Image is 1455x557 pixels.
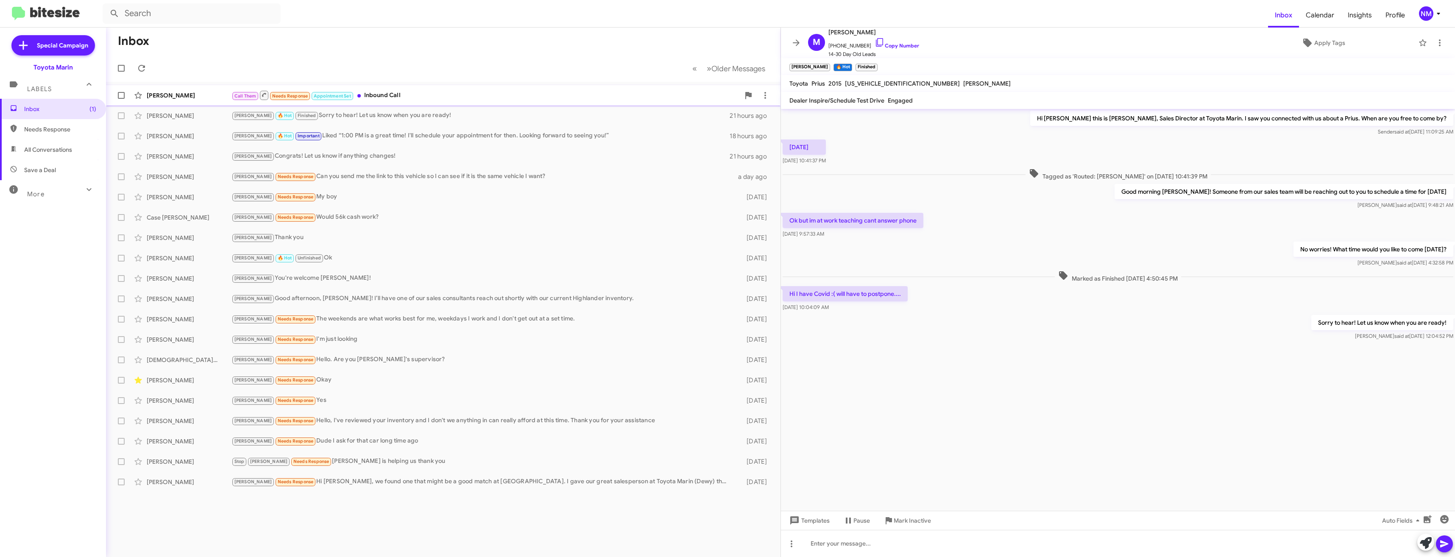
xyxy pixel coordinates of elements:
[278,357,314,362] span: Needs Response
[147,478,231,486] div: [PERSON_NAME]
[783,286,908,301] p: Hi I have Covid :( will have to postpone....
[234,438,272,444] span: [PERSON_NAME]
[147,132,231,140] div: [PERSON_NAME]
[1311,315,1453,330] p: Sorry to hear! Let us know when you are ready!
[231,477,733,487] div: Hi [PERSON_NAME], we found one that might be a good match at [GEOGRAPHIC_DATA]. I gave our great ...
[733,315,774,323] div: [DATE]
[733,213,774,222] div: [DATE]
[733,193,774,201] div: [DATE]
[147,173,231,181] div: [PERSON_NAME]
[89,105,96,113] span: (1)
[828,50,919,58] span: 14-30 Day Old Leads
[147,152,231,161] div: [PERSON_NAME]
[811,80,825,87] span: Prius
[1232,35,1414,50] button: Apply Tags
[278,316,314,322] span: Needs Response
[783,157,826,164] span: [DATE] 10:41:37 PM
[1341,3,1379,28] a: Insights
[1030,111,1453,126] p: Hi [PERSON_NAME] this is [PERSON_NAME], Sales Director at Toyota Marin. I saw you connected with ...
[234,113,272,118] span: [PERSON_NAME]
[27,85,52,93] span: Labels
[33,63,73,72] div: Toyota Marin
[1357,202,1453,208] span: [PERSON_NAME] [DATE] 9:48:21 AM
[27,190,45,198] span: More
[231,131,730,141] div: Liked “1:00 PM is a great time! I'll schedule your appointment for then. Looking forward to seein...
[856,64,878,71] small: Finished
[781,513,836,528] button: Templates
[147,213,231,222] div: Case [PERSON_NAME]
[118,34,149,48] h1: Inbox
[231,273,733,283] div: You're welcome [PERSON_NAME]!
[231,233,733,242] div: Thank you
[147,193,231,201] div: [PERSON_NAME]
[1394,333,1409,339] span: said at
[278,174,314,179] span: Needs Response
[234,174,272,179] span: [PERSON_NAME]
[147,295,231,303] div: [PERSON_NAME]
[1397,259,1412,266] span: said at
[845,80,960,87] span: [US_VEHICLE_IDENTIFICATION_NUMBER]
[1357,259,1453,266] span: [PERSON_NAME] [DATE] 4:32:58 PM
[875,42,919,49] a: Copy Number
[1375,513,1430,528] button: Auto Fields
[147,417,231,425] div: [PERSON_NAME]
[234,133,272,139] span: [PERSON_NAME]
[234,357,272,362] span: [PERSON_NAME]
[272,93,308,99] span: Needs Response
[730,152,774,161] div: 21 hours ago
[147,356,231,364] div: [DEMOGRAPHIC_DATA][PERSON_NAME]
[231,192,733,202] div: My boy
[147,315,231,323] div: [PERSON_NAME]
[1378,128,1453,135] span: Sender [DATE] 11:09:25 AM
[278,113,292,118] span: 🔥 Hot
[24,105,96,113] span: Inbox
[836,513,877,528] button: Pause
[234,255,272,261] span: [PERSON_NAME]
[733,295,774,303] div: [DATE]
[231,314,733,324] div: The weekends are what works best for me, weekdays I work and I don't get out at a set time.
[250,459,288,464] span: [PERSON_NAME]
[733,417,774,425] div: [DATE]
[298,113,316,118] span: Finished
[278,194,314,200] span: Needs Response
[1382,513,1423,528] span: Auto Fields
[234,276,272,281] span: [PERSON_NAME]
[147,254,231,262] div: [PERSON_NAME]
[234,214,272,220] span: [PERSON_NAME]
[147,335,231,344] div: [PERSON_NAME]
[894,513,931,528] span: Mark Inactive
[687,60,702,77] button: Previous
[1055,270,1181,283] span: Marked as Finished [DATE] 4:50:45 PM
[733,396,774,405] div: [DATE]
[278,377,314,383] span: Needs Response
[1394,128,1409,135] span: said at
[888,97,913,104] span: Engaged
[37,41,88,50] span: Special Campaign
[1379,3,1412,28] span: Profile
[789,64,830,71] small: [PERSON_NAME]
[789,80,808,87] span: Toyota
[733,457,774,466] div: [DATE]
[783,213,923,228] p: Ok but im at work teaching cant answer phone
[147,376,231,384] div: [PERSON_NAME]
[733,254,774,262] div: [DATE]
[1268,3,1299,28] a: Inbox
[231,111,730,120] div: Sorry to hear! Let us know when you are ready!
[24,166,56,174] span: Save a Deal
[733,234,774,242] div: [DATE]
[231,172,733,181] div: Can you send me the link to this vehicle so I can see if it is the same vehicle I want?
[231,90,740,100] div: Inbound Call
[278,337,314,342] span: Needs Response
[147,396,231,405] div: [PERSON_NAME]
[234,93,256,99] span: Call Them
[1419,6,1433,21] div: NM
[234,153,272,159] span: [PERSON_NAME]
[1397,202,1412,208] span: said at
[733,478,774,486] div: [DATE]
[278,255,292,261] span: 🔥 Hot
[730,111,774,120] div: 21 hours ago
[783,304,829,310] span: [DATE] 10:04:09 AM
[1115,184,1453,199] p: Good morning [PERSON_NAME]! Someone from our sales team will be reaching out to you to schedule a...
[828,80,842,87] span: 2015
